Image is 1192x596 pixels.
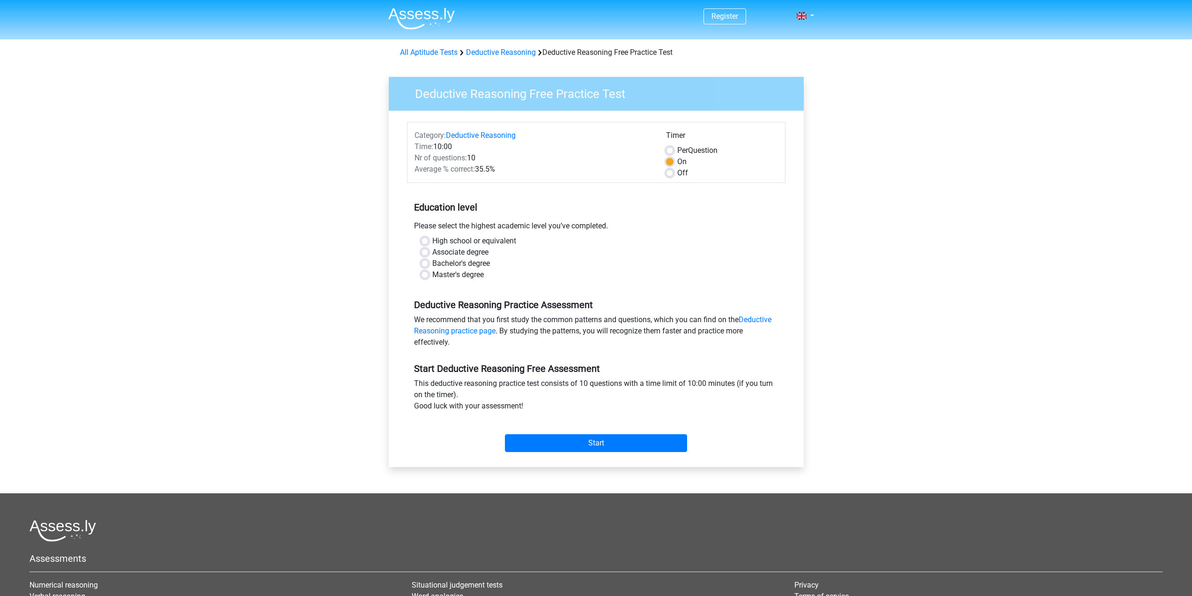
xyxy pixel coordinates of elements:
[400,48,458,57] a: All Aptitude Tests
[388,8,455,30] img: Assessly
[415,153,467,162] span: Nr of questions:
[407,141,659,152] div: 10:00
[396,47,796,58] div: Deductive Reasoning Free Practice Test
[432,258,490,269] label: Bachelor's degree
[30,520,96,542] img: Assessly logo
[711,12,738,21] a: Register
[414,198,778,217] h5: Education level
[414,299,778,310] h5: Deductive Reasoning Practice Assessment
[432,269,484,280] label: Master's degree
[677,145,718,156] label: Question
[407,152,659,164] div: 10
[794,581,819,589] a: Privacy
[432,235,516,247] label: High school or equivalent
[677,146,688,155] span: Per
[407,314,785,352] div: We recommend that you first study the common patterns and questions, which you can find on the . ...
[677,167,688,179] label: Off
[407,220,785,235] div: Please select the highest academic level you’ve completed.
[415,142,433,151] span: Time:
[30,553,1162,564] h5: Assessments
[415,165,475,174] span: Average % correct:
[407,164,659,175] div: 35.5%
[414,363,778,374] h5: Start Deductive Reasoning Free Assessment
[415,131,446,140] span: Category:
[30,581,98,589] a: Numerical reasoning
[446,131,516,140] a: Deductive Reasoning
[466,48,536,57] a: Deductive Reasoning
[407,378,785,415] div: This deductive reasoning practice test consists of 10 questions with a time limit of 10:00 minute...
[404,83,797,101] h3: Deductive Reasoning Free Practice Test
[666,130,778,145] div: Timer
[505,434,687,452] input: Start
[677,156,687,167] label: On
[412,581,503,589] a: Situational judgement tests
[432,247,489,258] label: Associate degree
